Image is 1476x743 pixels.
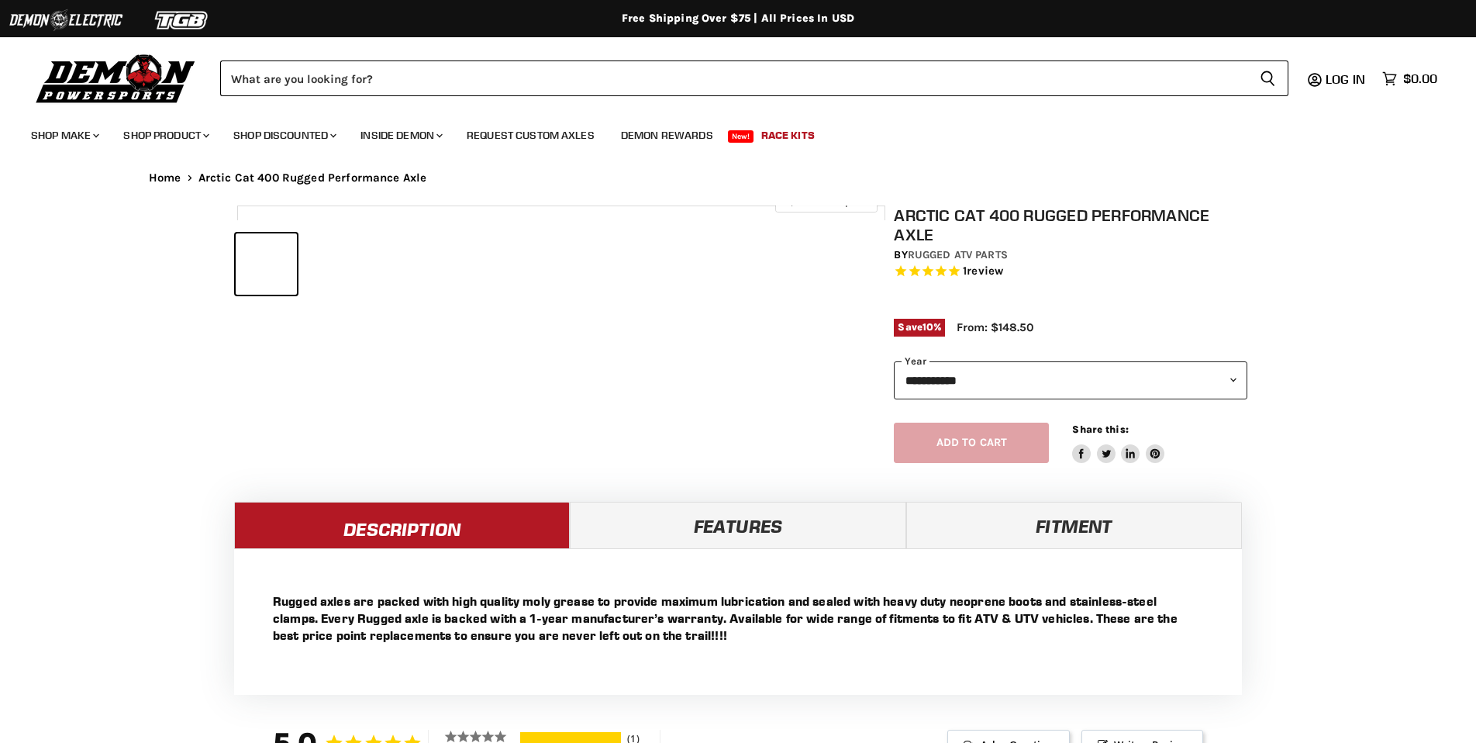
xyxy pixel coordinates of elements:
[367,233,429,295] button: Arctic Cat 400 Rugged Performance Axle thumbnail
[149,171,181,185] a: Home
[894,206,1247,244] h1: Arctic Cat 400 Rugged Performance Axle
[894,264,1247,280] span: Rated 5.0 out of 5 stars 1 reviews
[1319,72,1374,86] a: Log in
[750,119,826,151] a: Race Kits
[1326,71,1365,87] span: Log in
[222,119,346,151] a: Shop Discounted
[444,730,518,743] div: 5 ★
[112,119,219,151] a: Shop Product
[1247,60,1288,96] button: Search
[500,233,561,295] button: Arctic Cat 400 Rugged Performance Axle thumbnail
[698,233,759,295] button: Arctic Cat 400 Rugged Performance Axle thumbnail
[124,5,240,35] img: TGB Logo 2
[31,50,201,105] img: Demon Powersports
[922,321,933,333] span: 10
[570,502,905,548] a: Features
[894,361,1247,399] select: year
[783,195,869,207] span: Click to expand
[234,502,570,548] a: Description
[894,247,1247,264] div: by
[1072,423,1128,435] span: Share this:
[967,264,1003,278] span: review
[349,119,452,151] a: Inside Demon
[19,113,1433,151] ul: Main menu
[632,233,693,295] button: Arctic Cat 400 Rugged Performance Axle thumbnail
[1403,71,1437,86] span: $0.00
[1374,67,1445,90] a: $0.00
[273,593,1203,644] p: Rugged axles are packed with high quality moly grease to provide maximum lubrication and sealed w...
[1072,423,1164,464] aside: Share this:
[236,233,297,295] button: Arctic Cat 400 Rugged Performance Axle thumbnail
[566,233,627,295] button: Arctic Cat 400 Rugged Performance Axle thumbnail
[198,171,427,185] span: Arctic Cat 400 Rugged Performance Axle
[728,130,754,143] span: New!
[220,60,1247,96] input: Search
[118,171,1358,185] nav: Breadcrumbs
[8,5,124,35] img: Demon Electric Logo 2
[433,233,495,295] button: Arctic Cat 400 Rugged Performance Axle thumbnail
[609,119,725,151] a: Demon Rewards
[302,233,363,295] button: Arctic Cat 400 Rugged Performance Axle thumbnail
[906,502,1242,548] a: Fitment
[118,12,1358,26] div: Free Shipping Over $75 | All Prices In USD
[957,320,1033,334] span: From: $148.50
[908,248,1008,261] a: Rugged ATV Parts
[19,119,109,151] a: Shop Make
[455,119,606,151] a: Request Custom Axles
[220,60,1288,96] form: Product
[963,264,1003,278] span: 1 reviews
[894,319,945,336] span: Save %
